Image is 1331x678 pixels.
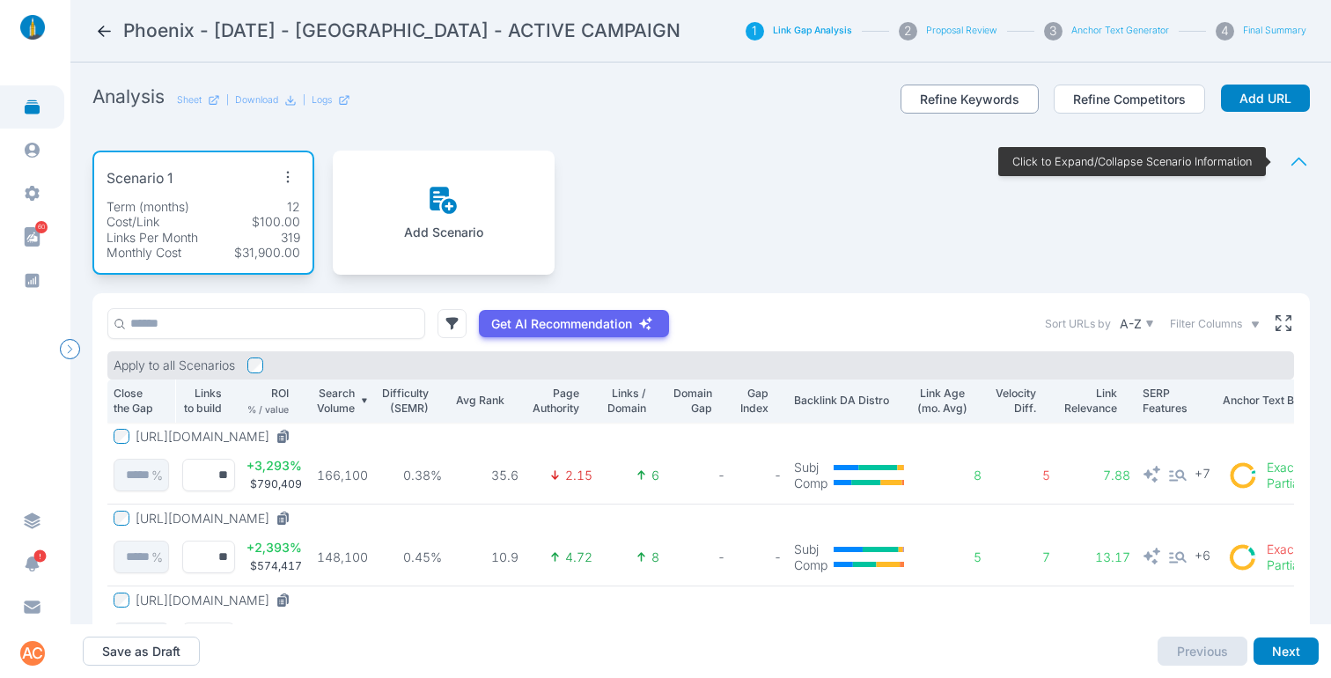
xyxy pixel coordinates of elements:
p: A-Z [1120,316,1142,332]
p: Click to Expand/Collapse Scenario Information [1012,154,1252,170]
p: ROI [271,386,289,402]
p: 148,100 [314,549,368,565]
p: 0.38% [380,468,443,483]
p: + 3,293 % [246,458,302,474]
button: Get AI Recommendation [479,310,669,338]
button: Link Gap Analysis [773,25,852,37]
button: Next [1254,637,1319,666]
p: 5 [994,468,1050,483]
p: 7 [994,549,1050,565]
p: Exact : 6% [1267,623,1325,639]
p: 13.17 [1063,549,1131,565]
button: [URL][DOMAIN_NAME] [136,593,298,608]
p: Link Relevance [1063,386,1117,416]
h2: Phoenix - Aug 2025 - Phoenix - ACTIVE CAMPAIGN [123,18,680,43]
p: Subj [794,542,827,557]
p: % [151,549,163,565]
p: + 1,778 % [246,622,302,637]
span: Filter Columns [1170,316,1242,332]
p: 0.45% [380,549,443,565]
h2: Analysis [92,85,165,109]
p: Links Per Month [107,230,198,246]
button: A-Z [1117,313,1158,335]
p: Scenario 1 [107,168,173,190]
p: Backlink DA Distro [794,393,904,409]
p: 12 [287,199,300,215]
button: Refine Keywords [901,85,1039,114]
button: Save as Draft [83,637,200,667]
p: Close the Gap [114,386,156,416]
p: 6 [651,468,659,483]
p: Sheet [177,94,202,107]
p: % / value [247,404,289,416]
p: - [738,468,782,483]
p: Avg Rank [454,393,504,409]
p: % [151,468,163,483]
button: Anchor Text Generator [1071,25,1169,37]
p: $100.00 [252,214,300,230]
p: Velocity Diff. [994,386,1036,416]
p: - [672,549,726,565]
p: Domain Gap [672,386,713,416]
button: [URL][DOMAIN_NAME] [136,511,298,527]
label: Sort URLs by [1045,316,1111,332]
p: 8 [916,468,982,483]
p: 10.9 [454,549,518,565]
p: 319 [281,230,300,246]
p: Get AI Recommendation [491,316,632,332]
p: Link Age (mo. Avg) [916,386,968,416]
p: Apply to all Scenarios [114,357,235,373]
p: - [672,468,726,483]
div: | [303,94,350,107]
p: Logs [312,94,332,107]
p: 8 [651,549,659,565]
p: Partial : 9% [1267,475,1325,491]
p: 5 [916,549,982,565]
p: Monthly Cost [107,245,181,261]
a: Sheet| [177,94,229,107]
p: Search Volume [314,386,355,416]
p: + 2,393 % [246,540,302,556]
button: Add Scenario [404,185,483,240]
p: 2.15 [565,468,592,483]
p: Comp [794,475,827,491]
p: Subj [794,460,827,475]
p: Page Authority [531,386,579,416]
button: [URL][DOMAIN_NAME] [136,429,298,445]
p: Term (months) [107,199,189,215]
img: linklaunch_small.2ae18699.png [14,15,51,40]
p: 7.88 [1063,468,1131,483]
div: 2 [899,22,917,41]
p: 166,100 [314,468,368,483]
button: Previous [1158,637,1247,667]
p: - [738,549,782,565]
p: $790,409 [250,476,302,492]
p: Download [235,94,278,107]
p: $574,417 [250,558,302,574]
p: Difficulty (SEMR) [380,386,429,416]
span: 60 [35,221,48,233]
p: Comp [794,557,827,573]
button: Refine Competitors [1054,85,1205,114]
span: + 6 [1195,547,1210,564]
div: 4 [1216,22,1234,41]
p: 4.72 [565,549,592,565]
p: Links / Domain [605,386,646,416]
p: $31,900.00 [234,245,300,261]
p: Add Scenario [404,225,483,240]
div: 1 [746,22,764,41]
p: Exact : 1% [1267,460,1325,475]
span: + 7 [1195,465,1210,482]
p: SERP Features [1143,386,1210,416]
p: 35.6 [454,468,518,483]
button: Proposal Review [926,25,997,37]
button: Filter Columns [1170,316,1261,332]
p: Subj [794,623,827,639]
p: Links to build [181,386,222,416]
div: 3 [1044,22,1063,41]
p: Cost/Link [107,214,159,230]
p: Gap Index [738,386,768,416]
button: Add URL [1221,85,1310,113]
button: Final Summary [1243,25,1306,37]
